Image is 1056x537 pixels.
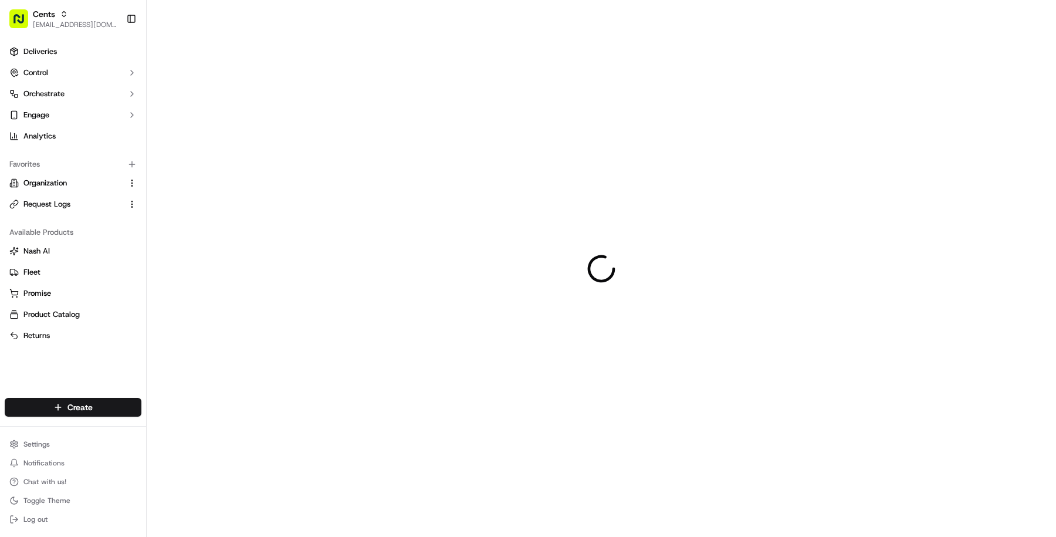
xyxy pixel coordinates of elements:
span: Promise [23,288,51,299]
button: Orchestrate [5,85,141,103]
button: Organization [5,174,141,192]
div: Available Products [5,223,141,242]
span: Returns [23,330,50,341]
a: Promise [9,288,137,299]
span: Log out [23,515,48,524]
button: [EMAIL_ADDRESS][DOMAIN_NAME] [33,20,117,29]
a: Organization [9,178,123,188]
span: Notifications [23,458,65,468]
a: Returns [9,330,137,341]
span: Settings [23,440,50,449]
button: Create [5,398,141,417]
span: Nash AI [23,246,50,256]
button: Fleet [5,263,141,282]
a: Nash AI [9,246,137,256]
span: Control [23,67,48,78]
button: Toggle Theme [5,492,141,509]
button: Promise [5,284,141,303]
span: Organization [23,178,67,188]
a: Product Catalog [9,309,137,320]
span: Chat with us! [23,477,66,487]
button: Cents[EMAIL_ADDRESS][DOMAIN_NAME] [5,5,121,33]
a: Analytics [5,127,141,146]
span: Request Logs [23,199,70,210]
span: Toggle Theme [23,496,70,505]
span: Engage [23,110,49,120]
button: Log out [5,511,141,528]
span: Product Catalog [23,309,80,320]
a: Request Logs [9,199,123,210]
button: Product Catalog [5,305,141,324]
button: Returns [5,326,141,345]
span: Deliveries [23,46,57,57]
button: Chat with us! [5,474,141,490]
a: Fleet [9,267,137,278]
span: Orchestrate [23,89,65,99]
button: Cents [33,8,55,20]
button: Nash AI [5,242,141,261]
a: Deliveries [5,42,141,61]
button: Control [5,63,141,82]
span: Create [67,401,93,413]
button: Notifications [5,455,141,471]
span: Analytics [23,131,56,141]
button: Settings [5,436,141,452]
div: Favorites [5,155,141,174]
span: Fleet [23,267,40,278]
button: Engage [5,106,141,124]
button: Request Logs [5,195,141,214]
